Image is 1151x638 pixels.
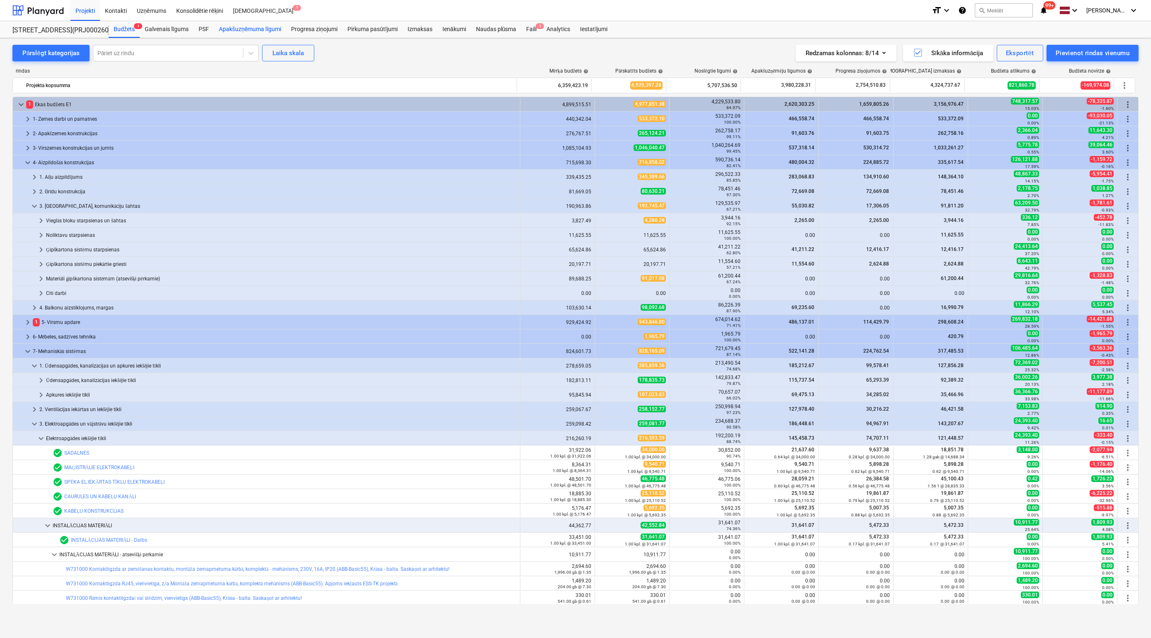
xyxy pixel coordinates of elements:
[780,82,812,89] span: 3,980,228.31
[1123,245,1133,255] span: Vairāk darbību
[1102,237,1114,241] small: 0.00%
[726,192,741,197] small: 97.30%
[726,105,741,110] small: 84.97%
[286,21,342,38] div: Progresa ziņojumi
[862,174,890,180] span: 134,910.60
[806,48,886,58] div: Redzamas kolonnas : 8/14
[726,222,741,226] small: 92.15%
[1102,135,1114,140] small: 4.21%
[1123,492,1133,502] span: Vairāk darbību
[673,200,741,212] div: 129,535.97
[194,21,214,38] div: PSF
[1088,127,1114,134] span: 11,643.30
[1102,150,1114,154] small: 3.60%
[437,21,471,38] div: Ienākumi
[1090,156,1114,163] span: -1,159.72
[471,21,522,38] div: Naudas plūsma
[634,144,666,151] span: 1,046,040.47
[880,69,887,74] span: help
[524,247,591,253] div: 65,624.86
[140,21,194,38] a: Galvenais līgums
[1056,48,1129,58] div: Pievienot rindas vienumu
[39,170,517,184] div: 1. Aiļu aizpildījums
[643,217,666,224] span: 4,280.28
[1025,251,1039,256] small: 37.20%
[1027,121,1039,125] small: 0.00%
[549,68,588,74] div: Mērķa budžets
[1123,433,1133,443] span: Vairāk darbību
[630,81,663,89] span: 6,529,397.28
[1027,112,1039,119] span: 0.00
[726,251,741,255] small: 62.80%
[673,186,741,197] div: 78,451.46
[29,187,39,197] span: keyboard_arrow_right
[1025,208,1039,212] small: 32.79%
[634,101,666,107] span: 4,977,851.38
[403,21,437,38] a: Izmaksas
[524,261,591,267] div: 20,197.71
[1087,98,1114,105] span: -78,335.87
[1091,185,1114,192] span: 1,038.85
[1123,216,1133,226] span: Vairāk darbību
[1008,81,1036,89] span: 821,860.78
[791,188,815,194] span: 72,669.08
[822,232,890,238] div: 0.00
[1030,69,1036,74] span: help
[1123,390,1133,400] span: Vairāk darbību
[36,433,46,443] span: keyboard_arrow_down
[542,21,575,38] div: Analytics
[932,5,942,15] i: format_size
[673,99,741,110] div: 4,229,533.80
[943,217,964,223] span: 3,944.16
[673,128,741,139] div: 262,758.17
[726,134,741,139] small: 99.11%
[1027,150,1039,154] small: 0.55%
[1017,127,1039,134] span: 2,366.04
[788,159,815,165] span: 480,004.32
[862,116,890,122] span: 466,558.74
[862,159,890,165] span: 224,885.72
[36,390,46,400] span: keyboard_arrow_right
[1123,346,1133,356] span: Vairāk darbību
[673,215,741,226] div: 3,944.16
[12,26,99,35] div: [STREET_ADDRESS](PRJ0002600) 2601946
[26,100,33,108] span: 1
[1123,593,1133,603] span: Vairāk darbību
[26,79,513,92] div: Projekta kopsumma
[1039,5,1048,15] i: notifications
[23,129,33,139] span: keyboard_arrow_right
[670,79,737,92] div: 5,707,536.50
[1123,187,1133,197] span: Vairāk darbību
[1017,141,1039,148] span: 5,775.78
[1102,266,1114,270] small: 0.00%
[1086,7,1128,14] span: [PERSON_NAME]
[1123,317,1133,327] span: Vairāk darbību
[865,130,890,136] span: 91,603.75
[791,130,815,136] span: 91,603.76
[1123,506,1133,516] span: Vairāk darbību
[109,21,140,38] a: Budžets1
[23,158,33,168] span: keyboard_arrow_down
[796,45,896,61] button: Redzamas kolonnas:8/14
[806,69,812,74] span: help
[638,159,666,166] span: 716,858.02
[71,537,147,543] a: INSTALĀCIJAS MATERIĀLI - Darbs
[868,261,890,267] span: 2,624.88
[865,246,890,252] span: 12,416.17
[1081,81,1110,89] span: -169,974.08
[1006,48,1034,58] div: Eksportēt
[1069,68,1111,74] div: Budžeta novirze
[1110,598,1151,638] iframe: Chat Widget
[1101,243,1114,250] span: 0.00
[521,21,542,38] div: Faili
[1123,129,1133,139] span: Vairāk darbību
[1123,419,1133,429] span: Vairāk darbību
[272,48,304,58] div: Laika skala
[66,595,302,601] a: W731000 Rāmis kontaktligzdai vai slēdzim, vienvietīgs (ABB-Basic55), Krāsa - balta. Saskaņot ar a...
[46,258,517,271] div: Ģipškartona sistēmu piekārtie griesti
[524,232,591,238] div: 11,625.55
[991,68,1036,74] div: Budžeta atlikums
[1025,106,1039,111] small: 15.03%
[1129,5,1139,15] i: keyboard_arrow_down
[724,236,741,241] small: 100.00%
